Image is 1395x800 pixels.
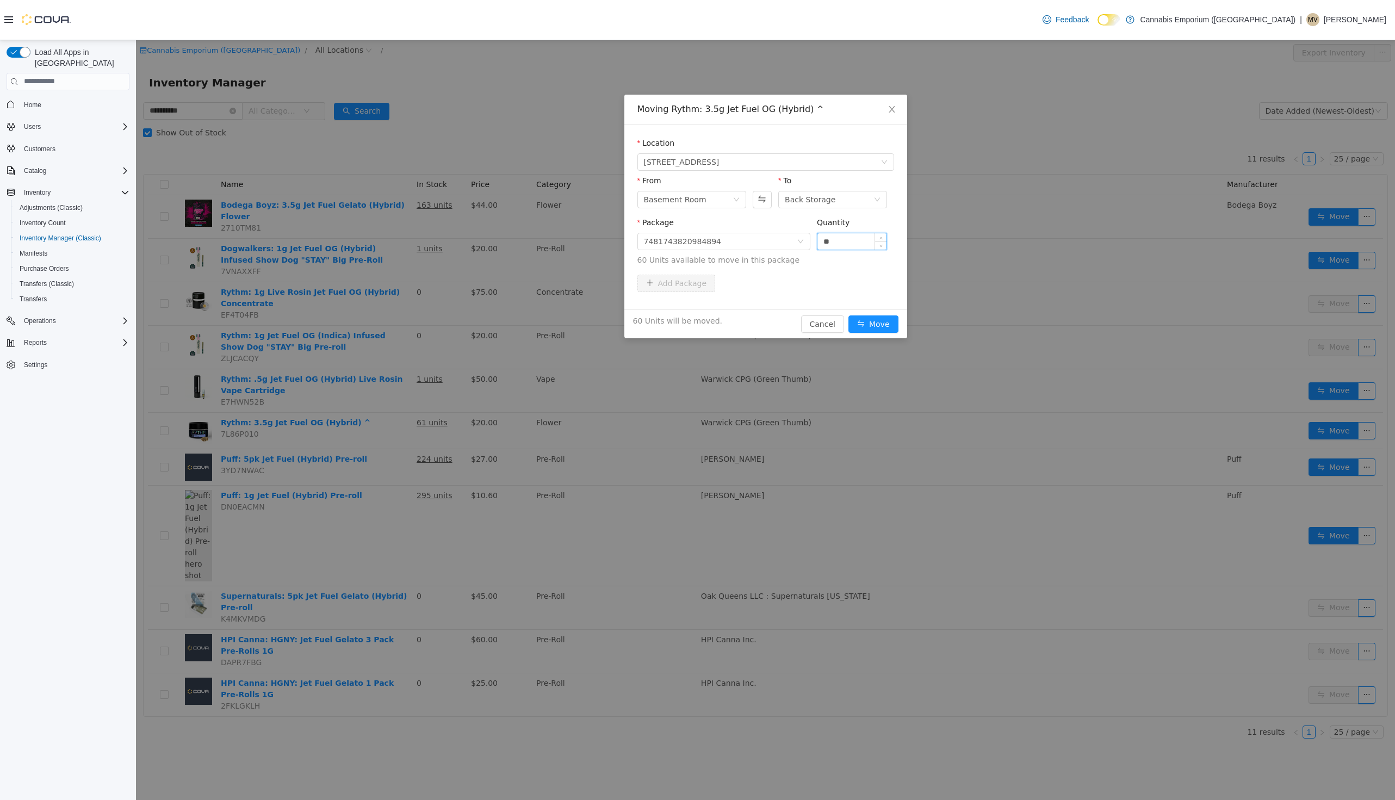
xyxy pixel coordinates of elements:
button: Settings [2,357,134,373]
a: Customers [20,142,60,156]
button: Inventory [20,186,55,199]
div: 7481743820984894 [508,193,586,209]
div: Back Storage [649,151,699,168]
label: Package [501,178,538,187]
span: Transfers (Classic) [20,280,74,288]
label: To [642,136,655,145]
span: Catalog [20,164,129,177]
i: icon: up [743,196,747,200]
span: Inventory [24,188,51,197]
span: Load All Apps in [GEOGRAPHIC_DATA] [30,47,129,69]
a: Adjustments (Classic) [15,201,87,214]
button: icon: plusAdd Package [501,234,580,252]
button: Close [741,54,771,85]
span: Manifests [15,247,129,260]
span: Adjustments (Classic) [20,203,83,212]
a: Home [20,98,46,111]
span: Purchase Orders [15,262,129,275]
span: Reports [24,338,47,347]
span: Users [20,120,129,133]
span: 2460 Williamsbridge Rd [508,114,584,130]
span: Settings [20,358,129,371]
i: icon: down [738,156,745,164]
span: Home [20,98,129,111]
label: Location [501,98,539,107]
a: Transfers [15,293,51,306]
span: Feedback [1056,14,1089,25]
button: Home [2,97,134,113]
p: Cannabis Emporium ([GEOGRAPHIC_DATA]) [1140,13,1295,26]
span: Home [24,101,41,109]
button: icon: swapMove [712,275,762,293]
button: Manifests [11,246,134,261]
span: Purchase Orders [20,264,69,273]
i: icon: down [745,119,752,126]
button: Cancel [665,275,708,293]
i: icon: down [743,204,747,208]
button: Swap [617,151,636,168]
div: Basement Room [508,151,571,168]
a: Transfers (Classic) [15,277,78,290]
input: Dark Mode [1098,14,1120,26]
button: Reports [20,336,51,349]
button: Users [20,120,45,133]
span: 60 Units will be moved. [497,275,586,287]
i: icon: down [597,156,604,164]
input: Quantity [681,193,751,209]
button: Transfers [11,292,134,307]
button: Inventory Manager (Classic) [11,231,134,246]
span: 60 Units available to move in this package [501,214,758,226]
span: Adjustments (Classic) [15,201,129,214]
span: Customers [24,145,55,153]
span: Increase Value [739,193,751,201]
button: Operations [2,313,134,328]
div: Moving Rythm: 3.5g Jet Fuel OG (Hybrid) ^ [501,63,758,75]
div: Michael Valentin [1306,13,1319,26]
span: Inventory Count [15,216,129,230]
button: Operations [20,314,60,327]
button: Inventory [2,185,134,200]
i: icon: close [752,65,760,73]
span: Transfers (Classic) [15,277,129,290]
span: Catalog [24,166,46,175]
span: Operations [24,317,56,325]
i: icon: down [661,198,668,206]
a: Purchase Orders [15,262,73,275]
span: Inventory [20,186,129,199]
a: Inventory Manager (Classic) [15,232,106,245]
nav: Complex example [7,92,129,401]
button: Inventory Count [11,215,134,231]
span: Transfers [20,295,47,303]
p: [PERSON_NAME] [1324,13,1386,26]
button: Reports [2,335,134,350]
button: Users [2,119,134,134]
label: From [501,136,525,145]
span: Inventory Manager (Classic) [20,234,101,243]
button: Catalog [2,163,134,178]
label: Quantity [681,178,714,187]
span: Decrease Value [739,201,751,209]
span: Users [24,122,41,131]
span: Reports [20,336,129,349]
span: Customers [20,142,129,156]
img: Cova [22,14,71,25]
button: Adjustments (Classic) [11,200,134,215]
span: Operations [20,314,129,327]
button: Catalog [20,164,51,177]
p: | [1300,13,1302,26]
a: Inventory Count [15,216,70,230]
a: Settings [20,358,52,371]
span: Transfers [15,293,129,306]
a: Feedback [1038,9,1093,30]
span: Settings [24,361,47,369]
a: Manifests [15,247,52,260]
span: Inventory Manager (Classic) [15,232,129,245]
span: Manifests [20,249,47,258]
button: Transfers (Classic) [11,276,134,292]
button: Customers [2,141,134,157]
span: Inventory Count [20,219,66,227]
button: Purchase Orders [11,261,134,276]
span: MV [1308,13,1318,26]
